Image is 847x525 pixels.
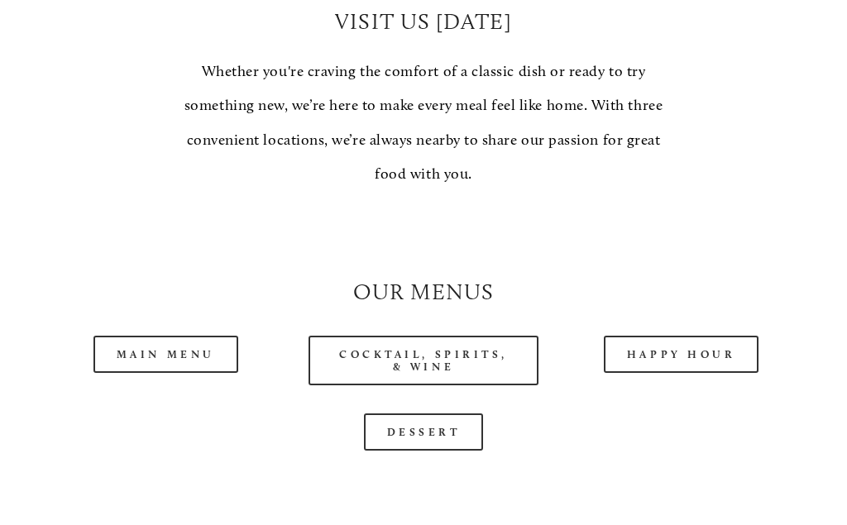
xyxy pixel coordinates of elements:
a: Main Menu [93,336,238,374]
h2: Our Menus [50,277,796,308]
p: Whether you're craving the comfort of a classic dish or ready to try something new, we’re here to... [179,55,667,193]
a: Dessert [364,414,484,451]
a: Cocktail, Spirits, & Wine [309,336,538,386]
a: Happy Hour [604,336,759,374]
